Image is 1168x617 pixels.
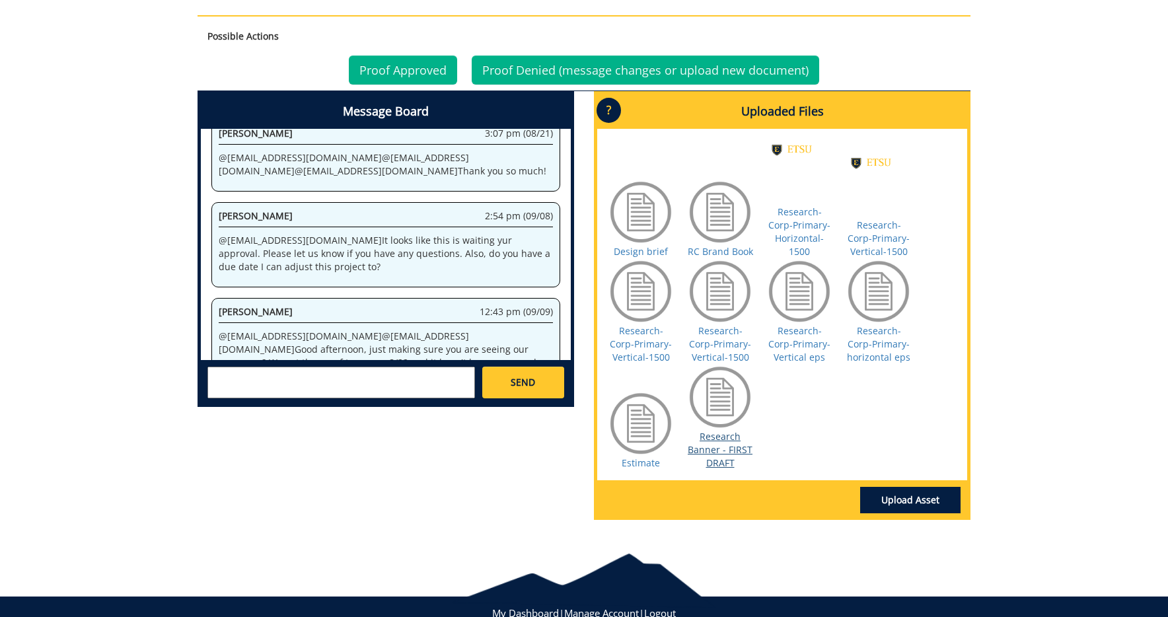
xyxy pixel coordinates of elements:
strong: Possible Actions [207,30,279,42]
a: Research-Corp-Primary-Horizontal-1500 [768,205,830,258]
a: Estimate [622,456,660,469]
p: ? [597,98,621,123]
a: Research-Corp-Primary-horizontal eps [847,324,910,363]
a: Research-Corp-Primary-Vertical-1500 [848,219,910,258]
textarea: messageToSend [207,367,475,398]
span: [PERSON_NAME] [219,127,293,139]
a: Design brief [614,245,668,258]
h4: Message Board [201,94,571,129]
a: Research-Corp-Primary-Vertical-1500 [689,324,751,363]
span: 3:07 pm (08/21) [485,127,553,140]
a: Research-Corp-Primary-Vertical eps [768,324,830,363]
p: @ [EMAIL_ADDRESS][DOMAIN_NAME] @ [EMAIL_ADDRESS][DOMAIN_NAME] Good afternoon, just making sure yo... [219,330,553,396]
span: [PERSON_NAME] [219,209,293,222]
span: 2:54 pm (09/08) [485,209,553,223]
p: @ [EMAIL_ADDRESS][DOMAIN_NAME] @ [EMAIL_ADDRESS][DOMAIN_NAME] @ [EMAIL_ADDRESS][DOMAIN_NAME] Than... [219,151,553,178]
span: [PERSON_NAME] [219,305,293,318]
a: Research-Corp-Primary-Vertical-1500 [610,324,672,363]
p: @ [EMAIL_ADDRESS][DOMAIN_NAME] It looks like this is waiting yur approval. Please let us know if ... [219,234,553,273]
a: Proof Approved [349,55,457,85]
span: SEND [511,376,535,389]
a: Upload Asset [860,487,961,513]
a: Proof Denied (message changes or upload new document) [472,55,819,85]
span: 12:43 pm (09/09) [480,305,553,318]
a: RC Brand Book [688,245,753,258]
a: SEND [482,367,564,398]
a: Research Banner - FIRST DRAFT [688,430,752,469]
h4: Uploaded Files [597,94,967,129]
